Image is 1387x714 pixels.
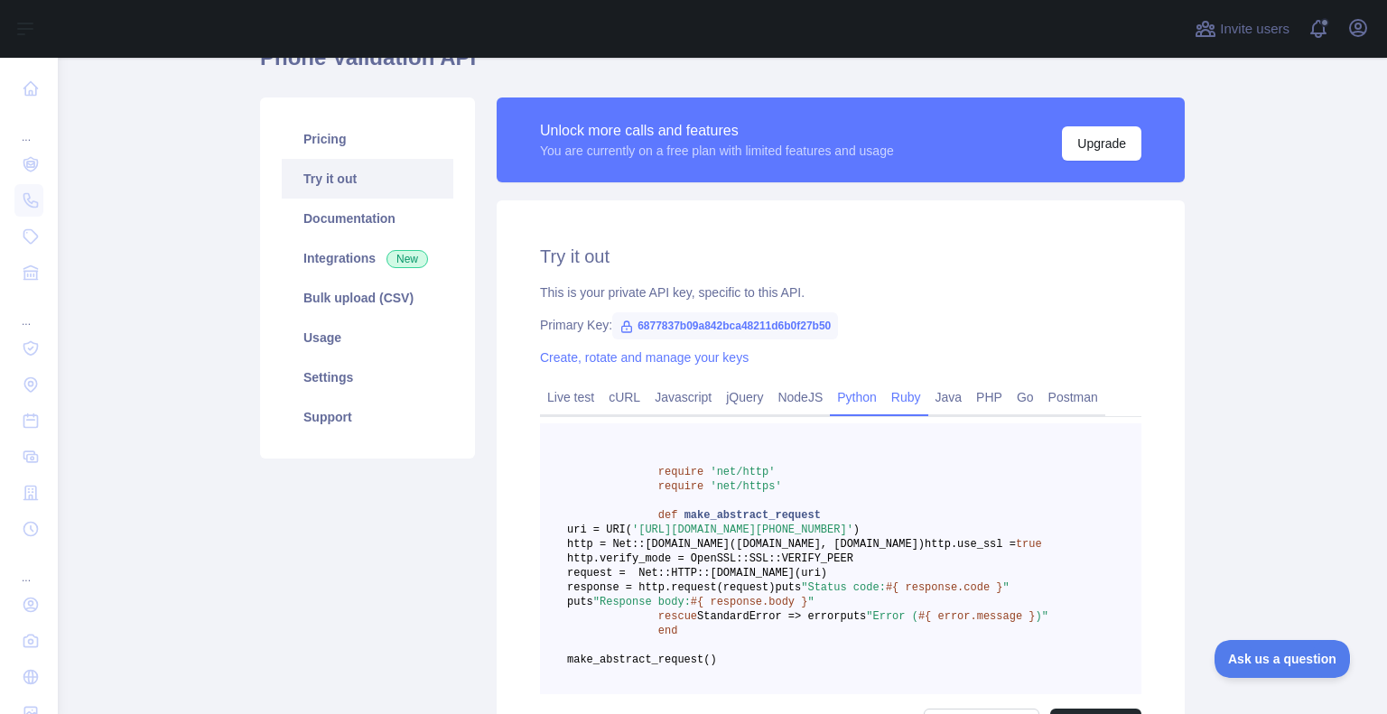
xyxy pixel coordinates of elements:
[567,581,775,594] span: response = http.request(request)
[719,383,770,412] a: jQuery
[632,524,853,536] span: '[URL][DOMAIN_NAME][PHONE_NUMBER]'
[1041,383,1105,412] a: Postman
[540,244,1141,269] h2: Try it out
[969,383,1010,412] a: PHP
[1036,610,1048,623] span: )"
[1003,581,1010,594] span: "
[1220,19,1289,40] span: Invite users
[853,524,860,536] span: )
[647,383,719,412] a: Javascript
[540,316,1141,334] div: Primary Key:
[928,383,970,412] a: Java
[658,466,703,478] span: require
[567,596,593,608] span: puts
[14,108,43,144] div: ...
[1016,538,1042,551] span: true
[282,199,453,238] a: Documentation
[567,567,827,580] span: request = Net::HTTP::[DOMAIN_NAME](uri)
[918,610,1036,623] span: #{ error.message }
[840,610,866,623] span: puts
[691,596,808,608] span: #{ response.body }
[830,383,884,412] a: Python
[282,119,453,159] a: Pricing
[866,610,918,623] span: "Error (
[567,552,853,565] span: http.verify_mode = OpenSSL::SSL::VERIFY_PEER
[1215,640,1351,678] iframe: Toggle Customer Support
[601,383,647,412] a: cURL
[710,480,781,493] span: 'net/https'
[697,610,840,623] span: StandardError => error
[1062,126,1141,161] button: Upgrade
[658,610,697,623] span: rescue
[540,283,1141,301] div: This is your private API key, specific to this API.
[658,625,678,637] span: end
[14,292,43,329] div: ...
[282,357,453,397] a: Settings
[567,524,632,536] span: uri = URI(
[386,250,428,268] span: New
[14,549,43,585] div: ...
[925,538,1016,551] span: http.use_ssl =
[540,383,601,412] a: Live test
[807,596,814,608] span: "
[260,43,1185,87] h1: Phone Validation API
[886,581,1003,594] span: #{ response.code }
[282,238,453,278] a: Integrations New
[658,480,703,493] span: require
[567,538,925,551] span: http = Net::[DOMAIN_NAME]([DOMAIN_NAME], [DOMAIN_NAME])
[710,466,775,478] span: 'net/http'
[884,383,928,412] a: Ruby
[770,383,830,412] a: NodeJS
[612,312,838,339] span: 6877837b09a842bca48211d6b0f27b50
[1010,383,1041,412] a: Go
[540,142,894,160] div: You are currently on a free plan with limited features and usage
[684,509,821,522] span: make_abstract_request
[1191,14,1293,43] button: Invite users
[540,350,749,365] a: Create, rotate and manage your keys
[567,654,717,666] span: make_abstract_request()
[282,278,453,318] a: Bulk upload (CSV)
[658,509,678,522] span: def
[282,397,453,437] a: Support
[282,318,453,357] a: Usage
[775,581,801,594] span: puts
[593,596,691,608] span: "Response body:
[540,120,894,142] div: Unlock more calls and features
[801,581,886,594] span: "Status code:
[282,159,453,199] a: Try it out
